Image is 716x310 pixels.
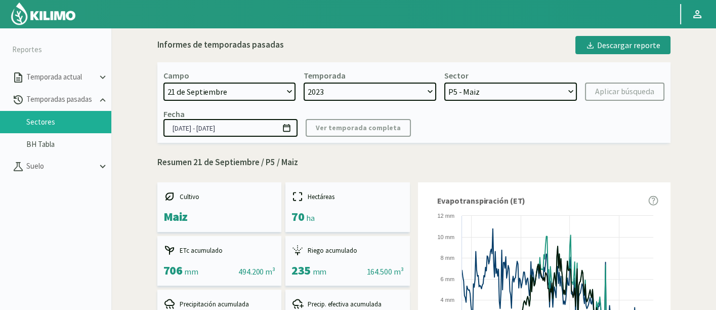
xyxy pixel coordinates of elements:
[24,94,97,105] p: Temporadas pasadas
[163,190,276,203] div: Cultivo
[440,255,454,261] text: 8 mm
[10,2,76,26] img: Kilimo
[291,298,404,310] div: Precip. efectiva acumulada
[291,209,304,224] span: 70
[285,182,410,232] kil-mini-card: report-summary-cards.HECTARES
[440,297,454,303] text: 4 mm
[575,36,670,54] button: Descargar reporte
[163,109,185,119] div: Fecha
[444,70,469,81] div: Sector
[24,161,97,172] p: Suelo
[440,276,454,282] text: 6 mm
[366,265,403,278] div: 164.500 m³
[157,236,282,286] kil-mini-card: report-summary-cards.ACCUMULATED_ETC
[26,140,111,149] a: BH Tabla
[313,266,326,277] span: mm
[291,262,311,278] span: 235
[26,118,111,127] a: Sectores
[157,38,284,52] div: Informes de temporadas pasadas
[437,195,526,207] span: Evapotranspiración (ET)
[291,244,404,256] div: Riego acumulado
[585,39,660,51] div: Descargar reporte
[304,70,346,81] div: Temporada
[24,71,97,83] p: Temporada actual
[285,236,410,286] kil-mini-card: report-summary-cards.ACCUMULATED_IRRIGATION
[163,244,276,256] div: ETc acumulado
[437,213,454,219] text: 12 mm
[291,190,404,203] div: Hectáreas
[163,262,183,278] span: 706
[157,182,282,232] kil-mini-card: report-summary-cards.CROP
[163,119,298,137] input: dd/mm/yyyy - dd/mm/yyyy
[163,70,189,81] div: Campo
[306,213,314,223] span: ha
[163,209,188,224] span: Maiz
[163,298,276,310] div: Precipitación acumulada
[157,156,670,169] p: Resumen 21 de Septiembre / P5 / Maiz
[184,266,198,277] span: mm
[437,234,454,240] text: 10 mm
[238,265,275,278] div: 494.200 m³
